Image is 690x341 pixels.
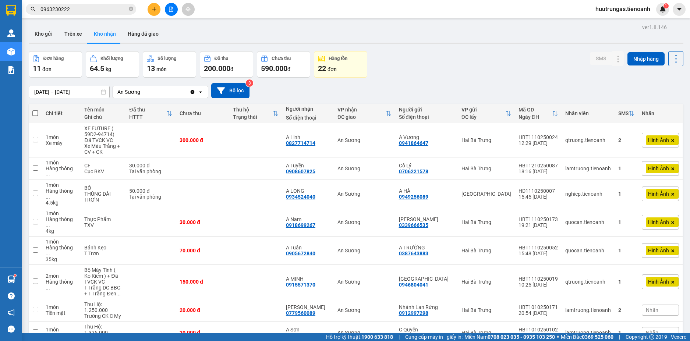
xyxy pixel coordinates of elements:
div: Tên món [84,107,122,113]
strong: 1900 633 818 [361,334,393,340]
div: 0706221578 [399,168,428,174]
button: plus [148,3,160,16]
span: Hình Ảnh [648,191,669,197]
div: SMS [618,110,629,116]
div: T Trơn [84,251,122,256]
div: Chưa thu [180,110,225,116]
div: 0947286853 [399,333,428,338]
div: 10:25 [DATE] [519,282,558,288]
div: nghiep.tienoanh [565,191,611,197]
div: 1 món [46,160,77,166]
div: A Sơn [286,327,330,333]
div: 4 kg [46,228,77,234]
span: Hình Ảnh [648,247,669,254]
button: Khối lượng64.5kg [86,51,139,78]
span: 1 [665,3,667,8]
div: VP gửi [461,107,505,113]
div: Hàng thông thường [46,245,77,256]
div: T Trắng DC BBC + T Trắng Đen BBC [84,285,122,296]
div: An Sương [337,191,391,197]
div: 300.000 đ [180,137,225,143]
div: Ghi chú [84,114,122,120]
div: 0915571370 [286,282,315,288]
div: 150.000 đ [180,279,225,285]
img: warehouse-icon [7,276,15,283]
span: | [399,333,400,341]
span: caret-down [676,6,683,13]
sup: 1 [664,3,669,8]
span: đơn [328,66,337,72]
span: | [619,333,620,341]
div: quocan.tienoanh [565,219,611,225]
button: Hàng tồn22đơn [314,51,367,78]
span: Cung cấp máy in - giấy in: [405,333,463,341]
div: 19:21 [DATE] [519,222,558,228]
div: 0905672840 [286,251,315,256]
div: Bộ Máy Tính ( Ko Kiểm ) + Đã TVCK VC [84,267,122,285]
div: BÔ [84,185,122,191]
div: 0949256089 [399,194,428,200]
th: Toggle SortBy [515,104,562,123]
span: ... [46,171,50,177]
div: qtruong.tienoanh [565,137,611,143]
div: 17:18 [DATE] [519,333,558,338]
span: đ [230,66,233,72]
div: Ngày ĐH [519,114,552,120]
span: ... [46,222,50,228]
div: Hai Bà Trưng [461,279,511,285]
div: HBT1010250171 [519,304,558,310]
span: Miền Bắc [561,333,613,341]
span: Hình Ảnh [648,219,669,225]
span: An Sương [54,4,85,12]
div: HTTT [129,114,166,120]
div: 20.000 đ [180,307,225,313]
div: ĐC giao [337,114,385,120]
div: Hai Bà Trưng [461,330,511,335]
div: Xe Màu Trắng + CV + CK [84,143,122,155]
span: 64.5 [90,64,104,73]
div: ĐC lấy [461,114,505,120]
svg: Clear value [190,89,195,95]
div: Cô Lý [399,163,454,168]
span: đơn [42,66,52,72]
div: 0779560089 [286,310,315,316]
span: đ [287,66,290,72]
div: Hai Bà Trưng [461,166,511,171]
div: Số điện thoại [286,115,330,121]
th: Toggle SortBy [229,104,282,123]
div: C Quyên [399,327,454,333]
div: An Sương [337,219,391,225]
span: ⚪️ [557,335,559,338]
div: Hàng thông thường [46,166,77,177]
span: huutrungas.tienoanh [590,4,656,14]
div: An Sương [337,330,391,335]
button: Bộ lọc [211,83,250,98]
div: Hàng thông thường [46,216,77,228]
div: Nhánh Lan Rừng [399,304,454,310]
div: Thu Hộ: 1.250.000 [84,301,122,313]
svg: open [198,89,204,95]
div: Hai Bà Trưng [461,219,511,225]
div: 1 [618,279,634,285]
img: icon-new-feature [659,6,666,13]
div: Hàng tồn [329,56,347,61]
div: 18:16 [DATE] [519,168,558,174]
span: aim [185,7,191,12]
button: Đơn hàng11đơn [29,51,82,78]
div: VP nhận [337,107,385,113]
span: Nhãn [646,330,658,335]
div: C THANH [399,216,454,222]
span: 13 [147,64,155,73]
div: An Sương [337,248,391,253]
div: 1 món [46,210,77,216]
span: ... [116,291,121,296]
span: 200.000 [204,64,230,73]
div: 15:48 [DATE] [519,251,558,256]
div: A Linh [286,134,330,140]
div: An Sương [117,88,140,96]
span: 590.000 [261,64,287,73]
div: 0941864647 [399,140,428,146]
span: Miền Nam [464,333,555,341]
div: XE FUTURE ( 59D2-94714) Đã TVCK VC [84,125,122,143]
div: qtruong.tienoanh [565,279,611,285]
